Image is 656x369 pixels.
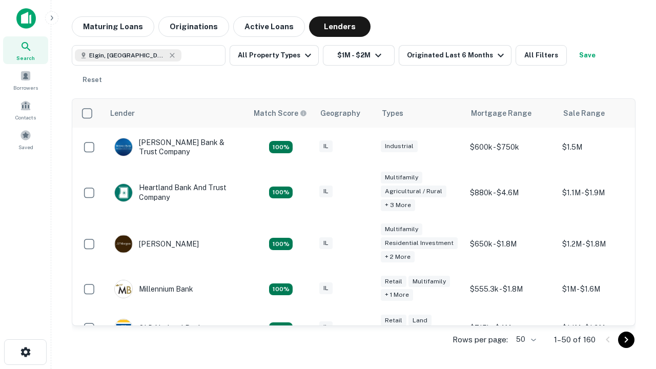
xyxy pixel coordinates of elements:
[376,99,465,128] th: Types
[114,319,202,337] div: OLD National Bank
[382,107,403,119] div: Types
[471,107,531,119] div: Mortgage Range
[381,276,406,288] div: Retail
[557,167,649,218] td: $1.1M - $1.9M
[465,128,557,167] td: $600k - $750k
[381,251,415,263] div: + 2 more
[104,99,248,128] th: Lender
[319,140,333,152] div: IL
[381,223,422,235] div: Multifamily
[115,138,132,156] img: picture
[115,235,132,253] img: picture
[114,183,237,201] div: Heartland Bank And Trust Company
[465,167,557,218] td: $880k - $4.6M
[233,16,305,37] button: Active Loans
[269,141,293,153] div: Matching Properties: 28, hasApolloMatch: undefined
[114,138,237,156] div: [PERSON_NAME] Bank & Trust Company
[319,237,333,249] div: IL
[381,315,406,326] div: Retail
[319,321,333,333] div: IL
[254,108,307,119] div: Capitalize uses an advanced AI algorithm to match your search with the best lender. The match sco...
[3,96,48,124] a: Contacts
[557,99,649,128] th: Sale Range
[15,113,36,121] span: Contacts
[16,8,36,29] img: capitalize-icon.png
[557,218,649,270] td: $1.2M - $1.8M
[89,51,166,60] span: Elgin, [GEOGRAPHIC_DATA], [GEOGRAPHIC_DATA]
[557,270,649,309] td: $1M - $1.6M
[248,99,314,128] th: Capitalize uses an advanced AI algorithm to match your search with the best lender. The match sco...
[114,280,193,298] div: Millennium Bank
[269,238,293,250] div: Matching Properties: 24, hasApolloMatch: undefined
[399,45,511,66] button: Originated Last 6 Months
[557,128,649,167] td: $1.5M
[269,187,293,199] div: Matching Properties: 20, hasApolloMatch: undefined
[381,172,422,183] div: Multifamily
[254,108,305,119] h6: Match Score
[110,107,135,119] div: Lender
[407,49,507,61] div: Originated Last 6 Months
[3,66,48,94] a: Borrowers
[158,16,229,37] button: Originations
[408,315,432,326] div: Land
[554,334,596,346] p: 1–50 of 160
[114,235,199,253] div: [PERSON_NAME]
[453,334,508,346] p: Rows per page:
[319,282,333,294] div: IL
[320,107,360,119] div: Geography
[319,186,333,197] div: IL
[16,54,35,62] span: Search
[3,126,48,153] a: Saved
[230,45,319,66] button: All Property Types
[269,283,293,296] div: Matching Properties: 16, hasApolloMatch: undefined
[605,287,656,336] iframe: Chat Widget
[269,322,293,335] div: Matching Properties: 22, hasApolloMatch: undefined
[18,143,33,151] span: Saved
[516,45,567,66] button: All Filters
[465,309,557,347] td: $715k - $4M
[571,45,604,66] button: Save your search to get updates of matches that match your search criteria.
[115,319,132,337] img: picture
[381,199,415,211] div: + 3 more
[115,280,132,298] img: picture
[381,140,418,152] div: Industrial
[618,332,634,348] button: Go to next page
[557,309,649,347] td: $1.1M - $1.9M
[465,99,557,128] th: Mortgage Range
[115,184,132,201] img: picture
[381,186,446,197] div: Agricultural / Rural
[3,36,48,64] a: Search
[563,107,605,119] div: Sale Range
[72,16,154,37] button: Maturing Loans
[465,270,557,309] td: $555.3k - $1.8M
[512,332,538,347] div: 50
[309,16,371,37] button: Lenders
[465,218,557,270] td: $650k - $1.8M
[408,276,450,288] div: Multifamily
[381,289,413,301] div: + 1 more
[13,84,38,92] span: Borrowers
[314,99,376,128] th: Geography
[76,70,109,90] button: Reset
[381,237,458,249] div: Residential Investment
[323,45,395,66] button: $1M - $2M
